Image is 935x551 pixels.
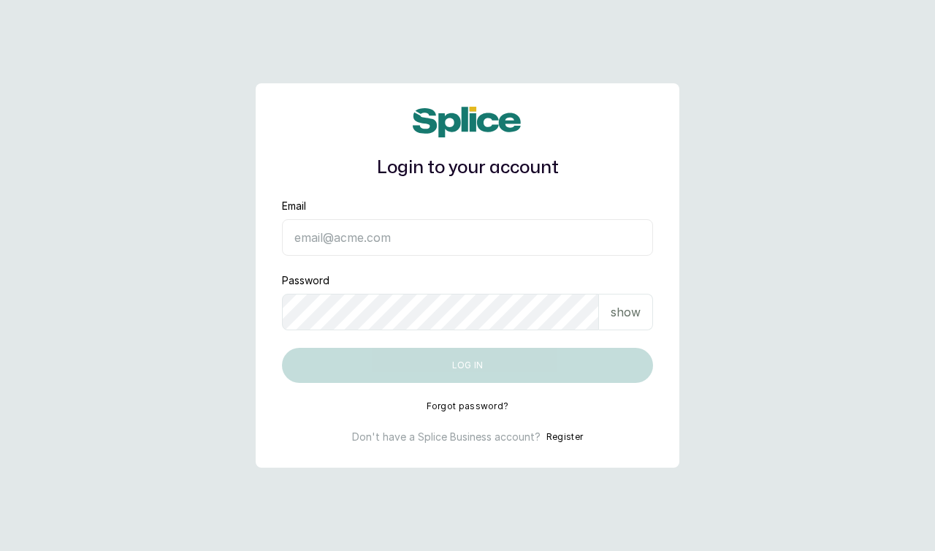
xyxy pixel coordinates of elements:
[282,155,653,181] h1: Login to your account
[427,400,509,412] button: Forgot password?
[282,219,653,256] input: email@acme.com
[282,348,653,383] button: Log in
[282,273,329,288] label: Password
[282,199,306,213] label: Email
[546,430,583,444] button: Register
[611,303,641,321] p: show
[352,430,541,444] p: Don't have a Splice Business account?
